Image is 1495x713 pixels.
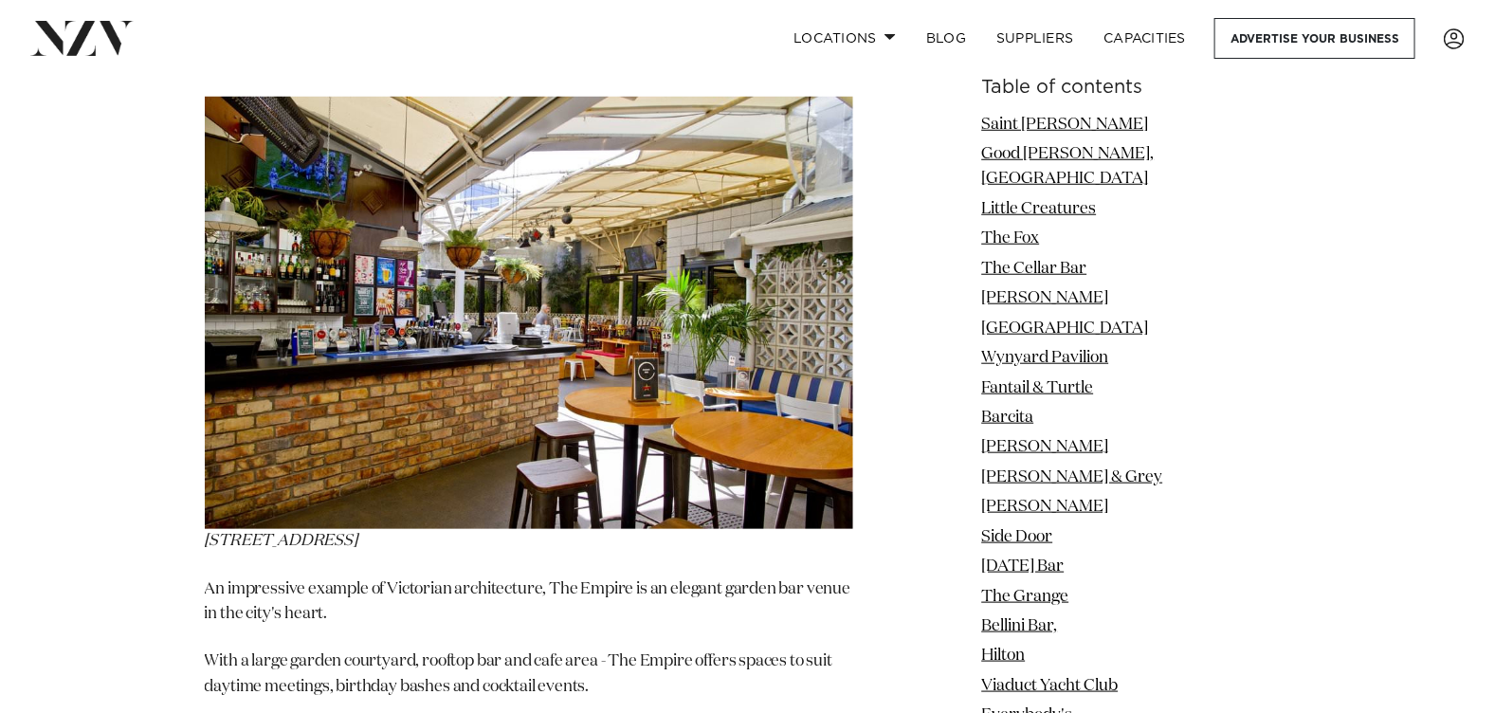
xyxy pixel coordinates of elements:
[982,499,1109,515] a: [PERSON_NAME]
[982,145,1155,186] a: Good [PERSON_NAME], [GEOGRAPHIC_DATA]
[982,350,1109,366] a: Wynyard Pavilion
[982,558,1065,575] a: [DATE] Bar
[1089,18,1202,59] a: Capacities
[205,649,853,700] p: With a large garden courtyard, rooftop bar and cafe area - The Empire offers spaces to suit dayti...
[982,230,1040,247] a: The Fox
[205,533,357,549] span: [STREET_ADDRESS]
[982,77,1291,97] h6: Table of contents
[982,439,1109,455] a: [PERSON_NAME]
[982,468,1163,484] a: [PERSON_NAME] & Grey
[982,528,1053,544] a: Side Door
[982,617,1058,633] a: Bellini Bar,
[982,200,1097,216] a: Little Creatures
[30,21,134,55] img: nzv-logo.png
[1214,18,1415,59] a: Advertise your business
[911,18,981,59] a: BLOG
[982,379,1094,395] a: Fantail & Turtle
[982,260,1087,276] a: The Cellar Bar
[982,116,1149,132] a: Saint [PERSON_NAME]
[981,18,1088,59] a: SUPPLIERS
[982,588,1069,604] a: The Grange
[982,320,1149,336] a: [GEOGRAPHIC_DATA]
[982,409,1034,425] a: Barcita
[982,648,1026,664] a: Hilton
[778,18,911,59] a: Locations
[982,677,1119,693] a: Viaduct Yacht Club
[982,290,1109,306] a: [PERSON_NAME]
[205,577,853,628] p: An impressive example of Victorian architecture, The Empire is an elegant garden bar venue in the...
